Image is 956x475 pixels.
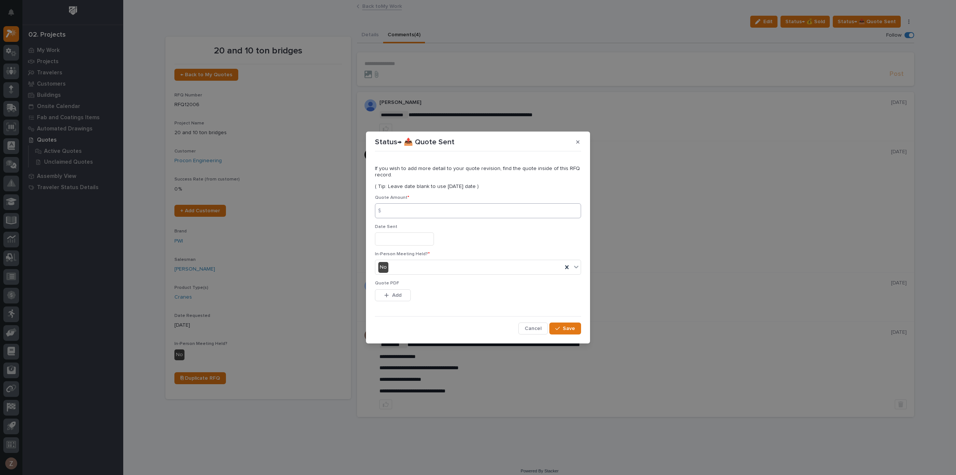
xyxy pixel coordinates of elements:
span: In-Person Meeting Held? [375,252,430,256]
span: Quote Amount [375,195,409,200]
div: No [378,262,388,273]
p: ( Tip: Leave date blank to use [DATE] date ) [375,183,581,190]
span: Cancel [525,325,541,332]
p: If you wish to add more detail to your quote revision, find the quote inside of this RFQ record. [375,166,581,178]
div: $ [375,203,390,218]
button: Cancel [518,323,548,334]
p: Status→ 📤 Quote Sent [375,138,454,146]
span: Quote PDF [375,281,399,286]
span: Add [392,292,401,299]
button: Save [549,323,581,334]
span: Save [563,325,575,332]
button: Add [375,289,411,301]
span: Date Sent [375,225,397,229]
